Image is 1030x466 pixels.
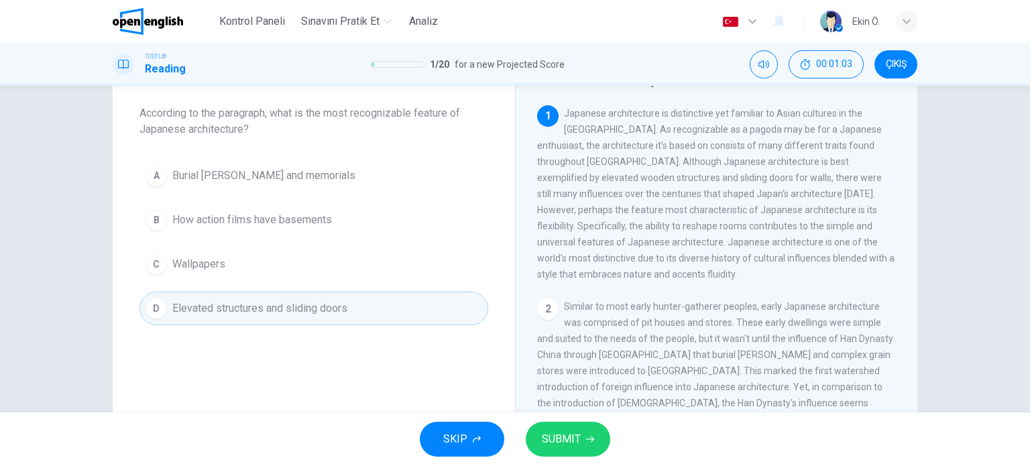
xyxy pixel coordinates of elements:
[886,59,907,70] span: ÇIKIŞ
[219,13,285,30] span: Kontrol Paneli
[172,300,347,316] span: Elevated structures and sliding doors
[420,422,504,457] button: SKIP
[139,105,488,137] span: According to the paragraph, what is the most recognizable feature of Japanese architecture?
[722,17,739,27] img: tr
[139,203,488,237] button: BHow action films have basements
[430,56,449,72] span: 1 / 20
[852,13,880,30] div: Ekin Ö.
[146,165,167,186] div: A
[455,56,565,72] span: for a new Projected Score
[146,253,167,275] div: C
[820,11,842,32] img: Profile picture
[113,8,214,35] a: OpenEnglish logo
[537,108,895,280] span: Japanese architecture is distinctive yet familiar to Asian cultures in the [GEOGRAPHIC_DATA]. As ...
[139,292,488,325] button: DElevated structures and sliding doors
[172,256,225,272] span: Wallpapers
[409,13,438,30] span: Analiz
[146,298,167,319] div: D
[296,9,397,34] button: Sınavını Pratik Et
[526,422,610,457] button: SUBMIT
[402,9,445,34] button: Analiz
[172,212,332,228] span: How action films have basements
[443,430,467,449] span: SKIP
[789,50,864,78] button: 00:01:03
[301,13,380,30] span: Sınavını Pratik Et
[214,9,290,34] button: Kontrol Paneli
[537,298,559,320] div: 2
[146,209,167,231] div: B
[750,50,778,78] div: Mute
[145,61,186,77] h1: Reading
[113,8,183,35] img: OpenEnglish logo
[139,247,488,281] button: CWallpapers
[172,168,355,184] span: Burial [PERSON_NAME] and memorials
[139,159,488,192] button: ABurial [PERSON_NAME] and memorials
[145,52,166,61] span: TOEFL®
[542,430,581,449] span: SUBMIT
[816,59,852,70] span: 00:01:03
[537,105,559,127] div: 1
[874,50,917,78] button: ÇIKIŞ
[789,50,864,78] div: Hide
